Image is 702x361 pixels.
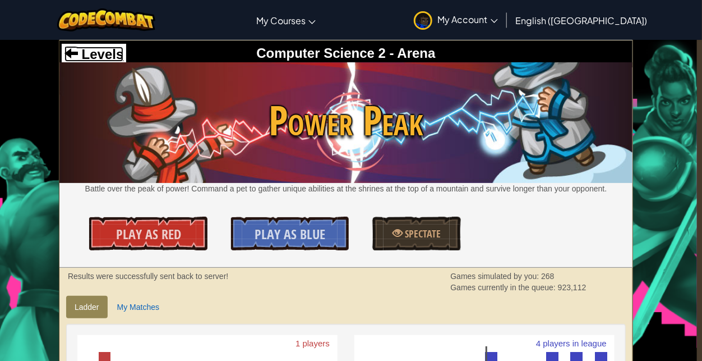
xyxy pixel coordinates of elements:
img: Power Peak [59,62,632,183]
span: Play As Red [116,225,181,243]
text: 1 players [295,339,330,348]
img: avatar [414,11,432,30]
span: Power Peak [59,92,632,149]
span: - Arena [386,45,435,61]
span: My Account [438,13,498,25]
strong: Results were successfully sent back to server! [68,272,228,281]
span: Computer Science 2 [256,45,386,61]
a: My Matches [109,296,168,318]
span: Spectate [403,227,441,241]
span: Games simulated by you: [451,272,542,281]
a: My Courses [251,5,321,35]
span: English ([GEOGRAPHIC_DATA]) [516,15,648,26]
span: 268 [541,272,554,281]
a: Levels [64,47,123,62]
span: My Courses [256,15,306,26]
a: Ladder [66,296,108,318]
a: My Account [408,2,504,38]
span: 923,112 [558,283,586,292]
p: Battle over the peak of power! Command a pet to gather unique abilities at the shrines at the top... [59,183,632,194]
text: 4 players in league [536,339,607,348]
span: Play As Blue [255,225,325,243]
a: English ([GEOGRAPHIC_DATA]) [510,5,653,35]
img: CodeCombat logo [57,8,155,31]
span: Games currently in the queue: [451,283,558,292]
span: Levels [78,47,123,62]
a: Spectate [372,217,461,250]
